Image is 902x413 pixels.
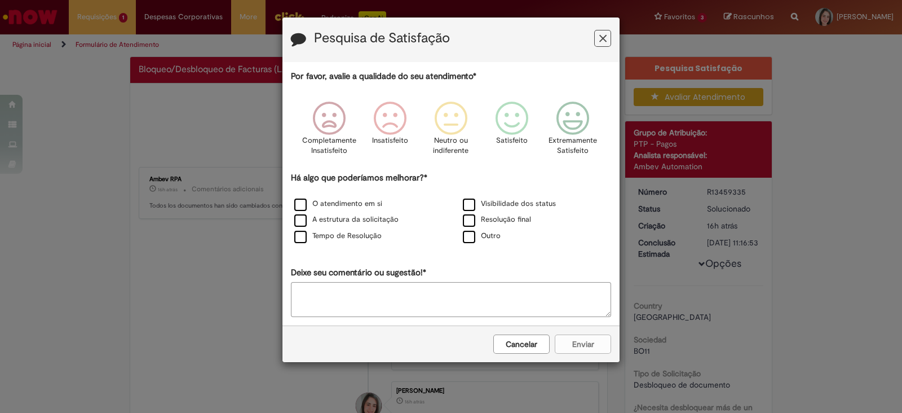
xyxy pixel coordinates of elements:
[463,214,531,225] label: Resolução final
[463,199,556,209] label: Visibilidade dos status
[372,135,408,146] p: Insatisfeito
[294,199,382,209] label: O atendimento em si
[291,267,426,279] label: Deixe seu comentário ou sugestão!*
[361,93,419,170] div: Insatisfeito
[300,93,357,170] div: Completamente Insatisfeito
[493,335,550,354] button: Cancelar
[294,231,382,241] label: Tempo de Resolução
[496,135,528,146] p: Satisfeito
[431,135,471,156] p: Neutro ou indiferente
[463,231,501,241] label: Outro
[291,172,611,245] div: Há algo que poderíamos melhorar?*
[291,71,476,82] label: Por favor, avalie a qualidade do seu atendimento*
[483,93,541,170] div: Satisfeito
[544,93,602,170] div: Extremamente Satisfeito
[314,31,450,46] label: Pesquisa de Satisfação
[549,135,597,156] p: Extremamente Satisfeito
[302,135,356,156] p: Completamente Insatisfeito
[294,214,399,225] label: A estrutura da solicitação
[422,93,480,170] div: Neutro ou indiferente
